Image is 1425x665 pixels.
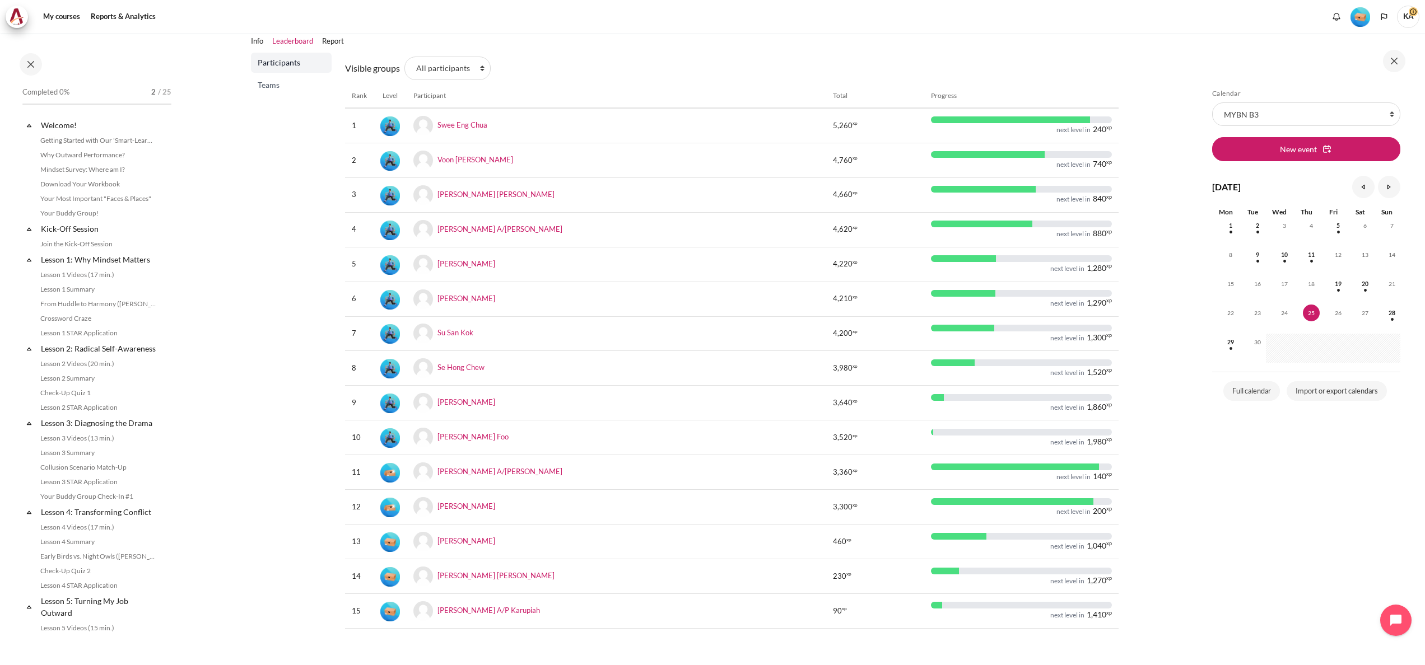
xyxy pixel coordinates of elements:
[1050,368,1084,377] div: next level in
[345,524,374,559] td: 13
[1106,126,1112,129] span: xp
[846,573,851,575] span: xp
[1357,280,1373,287] a: Saturday, 20 September events
[258,57,327,68] span: Participants
[380,221,400,240] img: Level #3
[1357,217,1373,234] span: 6
[37,326,159,340] a: Lesson 1 STAR Application
[853,469,858,472] span: xp
[1093,195,1106,203] span: 840
[39,118,159,133] a: Welcome!
[1056,125,1091,134] div: next level in
[37,401,159,414] a: Lesson 2 STAR Application
[1287,381,1387,401] a: Import or export calendars
[380,151,400,171] img: Level #3
[24,254,35,265] span: Collapse
[1381,208,1393,216] span: Sun
[322,36,344,47] a: Report
[1087,542,1106,550] span: 1,040
[39,6,84,28] a: My courses
[853,504,858,507] span: xp
[833,259,853,270] span: 4,220
[1222,339,1239,345] a: Monday, 29 September events
[826,84,925,108] th: Total
[39,504,159,519] a: Lesson 4: Transforming Conflict
[853,365,858,368] span: xp
[833,397,853,409] span: 3,640
[833,467,853,478] span: 3,360
[380,566,400,587] div: Level #1
[1249,305,1266,321] span: 23
[345,316,374,351] td: 7
[1106,195,1112,199] span: xp
[853,191,858,194] span: xp
[1384,310,1400,316] a: Sunday, 28 September events
[1276,217,1293,234] span: 3
[380,428,400,448] img: Level #3
[380,186,400,205] img: Level #3
[1087,264,1106,272] span: 1,280
[345,177,374,212] td: 3
[1050,438,1084,447] div: next level in
[437,363,485,372] a: Se Hong Chew
[1330,275,1347,292] span: 19
[37,521,159,534] a: Lesson 4 Videos (17 min.)
[380,498,400,517] img: Level #2
[37,297,159,311] a: From Huddle to Harmony ([PERSON_NAME]'s Story)
[380,255,400,275] img: Level #3
[380,567,400,587] img: Level #1
[1247,208,1258,216] span: Tue
[833,606,842,617] span: 90
[1249,222,1266,229] a: Tuesday, 2 September events
[1280,143,1317,155] span: New event
[437,467,562,476] a: [PERSON_NAME] A/[PERSON_NAME]
[1087,438,1106,446] span: 1,980
[853,400,858,402] span: xp
[345,108,374,143] td: 1
[1093,472,1106,480] span: 140
[1249,251,1266,258] a: Tuesday, 9 September events
[1106,507,1112,511] span: xp
[345,490,374,524] td: 12
[1093,160,1106,168] span: 740
[1357,275,1373,292] span: 20
[24,223,35,235] span: Collapse
[1276,246,1293,263] span: 10
[833,293,853,305] span: 4,210
[380,601,400,621] div: Level #1
[1050,577,1084,586] div: next level in
[1346,6,1375,27] a: Level #1
[380,116,400,136] img: Level #3
[345,212,374,247] td: 4
[1222,305,1239,321] span: 22
[1050,542,1084,551] div: next level in
[437,432,509,441] a: [PERSON_NAME] Foo
[833,189,853,200] span: 4,660
[345,282,374,316] td: 6
[1106,230,1112,233] span: xp
[345,559,374,594] td: 14
[1212,89,1400,98] h5: Calendar
[1106,299,1112,302] span: xp
[380,324,400,344] div: Level #3
[1106,577,1112,580] span: xp
[24,507,35,518] span: Collapse
[345,143,374,177] td: 2
[37,192,159,205] a: Your Most Important "Faces & Places"
[1212,89,1400,403] section: Blocks
[1223,381,1280,401] a: Full calendar
[437,606,540,615] a: [PERSON_NAME] A/P Karupiah
[380,531,400,552] div: Level #1
[251,36,263,47] a: Info
[1106,161,1112,164] span: xp
[37,550,159,563] a: Early Birds vs. Night Owls ([PERSON_NAME]'s Story)
[345,62,400,75] label: Visible groups
[1249,275,1266,292] span: 16
[1384,275,1400,292] span: 21
[1087,611,1106,619] span: 1,410
[833,328,853,339] span: 4,200
[437,120,487,129] a: Swee Eng Chua
[380,392,400,413] div: Level #3
[853,261,858,264] span: xp
[853,434,858,437] span: xp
